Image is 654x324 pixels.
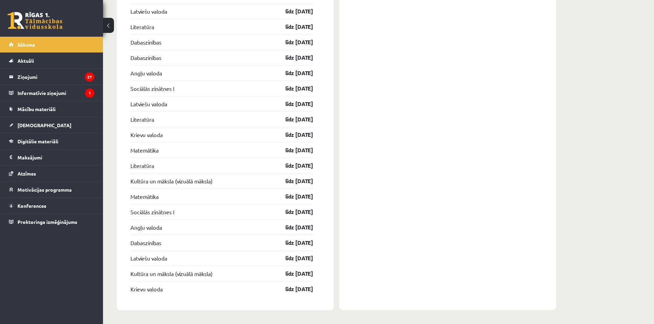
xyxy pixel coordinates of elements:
[9,198,94,214] a: Konferences
[130,69,162,77] a: Angļu valoda
[85,88,94,98] i: 1
[130,269,213,278] a: Kultūra un māksla (vizuālā māksla)
[85,72,94,82] i: 27
[18,170,36,177] span: Atzīmes
[273,38,313,46] a: līdz [DATE]
[273,269,313,278] a: līdz [DATE]
[9,85,94,101] a: Informatīvie ziņojumi1
[18,149,94,165] legend: Maksājumi
[9,117,94,133] a: [DEMOGRAPHIC_DATA]
[273,161,313,170] a: līdz [DATE]
[9,214,94,230] a: Proktoringa izmēģinājums
[273,100,313,108] a: līdz [DATE]
[18,187,72,193] span: Motivācijas programma
[130,53,161,62] a: Dabaszinības
[273,84,313,93] a: līdz [DATE]
[18,106,56,112] span: Mācību materiāli
[273,239,313,247] a: līdz [DATE]
[9,182,94,197] a: Motivācijas programma
[130,100,167,108] a: Latviešu valoda
[130,115,154,123] a: Literatūra
[273,23,313,31] a: līdz [DATE]
[273,192,313,201] a: līdz [DATE]
[9,69,94,85] a: Ziņojumi27
[130,239,161,247] a: Dabaszinības
[273,69,313,77] a: līdz [DATE]
[273,254,313,262] a: līdz [DATE]
[273,53,313,62] a: līdz [DATE]
[130,146,159,154] a: Matemātika
[9,37,94,52] a: Sākums
[130,38,161,46] a: Dabaszinības
[130,161,154,170] a: Literatūra
[18,138,58,144] span: Digitālie materiāli
[130,192,159,201] a: Matemātika
[273,115,313,123] a: līdz [DATE]
[9,166,94,181] a: Atzīmes
[273,285,313,293] a: līdz [DATE]
[18,41,35,48] span: Sākums
[18,122,71,128] span: [DEMOGRAPHIC_DATA]
[130,84,174,93] a: Sociālās zinātnes I
[8,12,62,29] a: Rīgas 1. Tālmācības vidusskola
[273,208,313,216] a: līdz [DATE]
[130,208,174,216] a: Sociālās zinātnes I
[273,146,313,154] a: līdz [DATE]
[9,133,94,149] a: Digitālie materiāli
[130,285,163,293] a: Krievu valoda
[130,223,162,231] a: Angļu valoda
[18,58,34,64] span: Aktuāli
[9,149,94,165] a: Maksājumi
[9,53,94,69] a: Aktuāli
[18,85,94,101] legend: Informatīvie ziņojumi
[273,223,313,231] a: līdz [DATE]
[130,23,154,31] a: Literatūra
[130,177,213,185] a: Kultūra un māksla (vizuālā māksla)
[130,7,167,15] a: Latviešu valoda
[18,203,46,209] span: Konferences
[273,7,313,15] a: līdz [DATE]
[130,254,167,262] a: Latviešu valoda
[130,131,163,139] a: Krievu valoda
[9,101,94,117] a: Mācību materiāli
[273,131,313,139] a: līdz [DATE]
[18,69,94,85] legend: Ziņojumi
[18,219,77,225] span: Proktoringa izmēģinājums
[273,177,313,185] a: līdz [DATE]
